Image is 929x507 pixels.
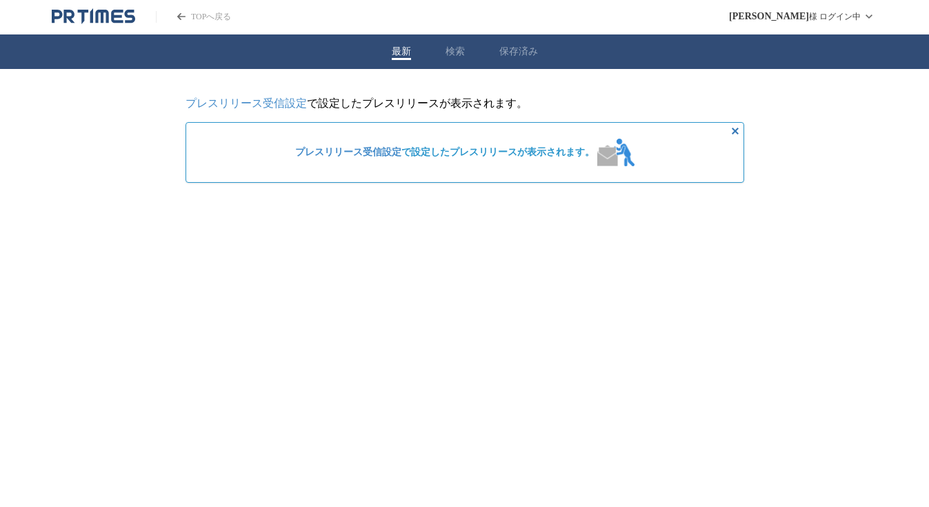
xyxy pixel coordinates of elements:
button: 検索 [446,46,465,58]
button: 保存済み [499,46,538,58]
button: 非表示にする [727,123,743,139]
button: 最新 [392,46,411,58]
span: で設定したプレスリリースが表示されます。 [295,146,595,159]
span: [PERSON_NAME] [729,11,809,22]
a: プレスリリース受信設定 [186,97,307,109]
a: PR TIMESのトップページはこちら [52,8,135,25]
a: PR TIMESのトップページはこちら [156,11,231,23]
a: プレスリリース受信設定 [295,147,401,157]
p: で設定したプレスリリースが表示されます。 [186,97,744,111]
